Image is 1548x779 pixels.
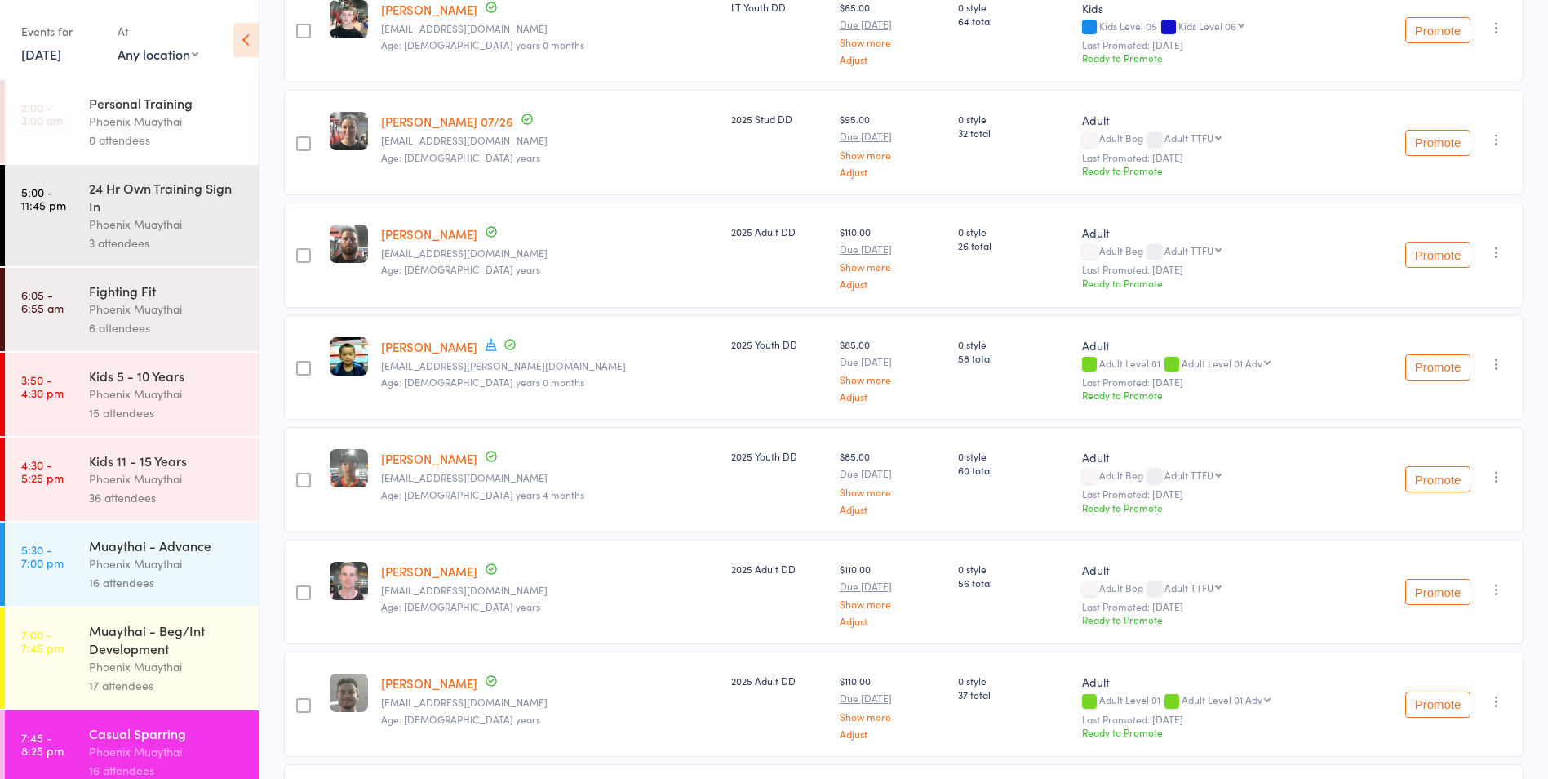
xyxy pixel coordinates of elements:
[89,657,245,676] div: Phoenix Muaythai
[21,288,64,314] time: 6:05 - 6:55 am
[1082,388,1347,402] div: Ready to Promote
[1082,725,1347,739] div: Ready to Promote
[1164,470,1213,480] div: Adult TTFU
[381,697,718,708] small: osteff2424@gmail.com
[381,23,718,34] small: amead31@gmail.com
[21,543,64,569] time: 5:30 - 7:00 pm
[89,742,245,761] div: Phoenix Muaythai
[731,562,827,576] div: 2025 Adult DD
[840,692,945,704] small: Due [DATE]
[958,238,1069,252] span: 26 total
[118,45,198,63] div: Any location
[840,54,945,65] a: Adjust
[21,45,61,63] a: [DATE]
[381,375,584,389] span: Age: [DEMOGRAPHIC_DATA] years 0 months
[958,126,1069,140] span: 32 total
[1082,501,1347,514] div: Ready to Promote
[89,403,245,422] div: 15 attendees
[840,225,945,289] div: $110.00
[958,112,1069,126] span: 0 style
[89,131,245,149] div: 0 attendees
[5,608,259,709] a: 7:00 -7:45 pmMuaythai - Beg/Int DevelopmentPhoenix Muaythai17 attendees
[381,38,584,51] span: Age: [DEMOGRAPHIC_DATA] years 0 months
[1082,337,1347,354] div: Adult
[381,360,718,372] small: li.natalya@gmail.com
[381,262,540,276] span: Age: [DEMOGRAPHIC_DATA] years
[1182,694,1262,705] div: Adult Level 01 Adv
[840,374,945,385] a: Show more
[1405,17,1470,43] button: Promote
[330,112,368,150] img: image1749550959.png
[89,385,245,403] div: Phoenix Muaythai
[1405,354,1470,381] button: Promote
[840,728,945,739] a: Adjust
[89,724,245,742] div: Casual Sparring
[731,225,827,238] div: 2025 Adult DD
[1164,132,1213,143] div: Adult TTFU
[1082,376,1347,388] small: Last Promoted: [DATE]
[1082,51,1347,65] div: Ready to Promote
[840,131,945,142] small: Due [DATE]
[381,487,584,501] span: Age: [DEMOGRAPHIC_DATA] years 4 months
[958,674,1069,688] span: 0 style
[958,449,1069,463] span: 0 style
[330,674,368,712] img: image1738562810.png
[381,1,477,18] a: [PERSON_NAME]
[840,391,945,402] a: Adjust
[21,185,66,211] time: 5:00 - 11:45 pm
[89,179,245,215] div: 24 Hr Own Training Sign In
[1082,39,1347,51] small: Last Promoted: [DATE]
[89,367,245,385] div: Kids 5 - 10 Years
[1405,579,1470,605] button: Promote
[381,338,477,355] a: [PERSON_NAME]
[330,225,368,263] img: image1744707651.png
[89,536,245,554] div: Muaythai - Advance
[840,581,945,592] small: Due [DATE]
[1405,692,1470,718] button: Promote
[1082,562,1347,578] div: Adult
[840,674,945,738] div: $110.00
[840,337,945,402] div: $85.00
[89,318,245,337] div: 6 attendees
[1082,264,1347,275] small: Last Promoted: [DATE]
[958,14,1069,28] span: 64 total
[840,711,945,722] a: Show more
[381,247,718,259] small: johnmurphy3457@gmail.com
[89,452,245,470] div: Kids 11 - 15 Years
[1182,358,1262,368] div: Adult Level 01 Adv
[958,337,1069,351] span: 0 style
[1082,112,1347,128] div: Adult
[1082,163,1347,177] div: Ready to Promote
[1082,358,1347,372] div: Adult Level 01
[89,470,245,488] div: Phoenix Muaythai
[840,487,945,497] a: Show more
[1082,714,1347,725] small: Last Promoted: [DATE]
[89,676,245,695] div: 17 attendees
[21,628,64,654] time: 7:00 - 7:45 pm
[5,438,259,521] a: 4:30 -5:25 pmKids 11 - 15 YearsPhoenix Muaythai36 attendees
[381,225,477,243] a: [PERSON_NAME]
[89,215,245,234] div: Phoenix Muaythai
[21,100,63,127] time: 2:00 - 3:00 am
[381,712,540,726] span: Age: [DEMOGRAPHIC_DATA] years
[840,278,945,289] a: Adjust
[5,353,259,436] a: 3:50 -4:30 pmKids 5 - 10 YearsPhoenix Muaythai15 attendees
[89,573,245,592] div: 16 attendees
[840,504,945,514] a: Adjust
[21,458,64,484] time: 4:30 - 5:25 pm
[381,113,513,130] a: [PERSON_NAME] 07/26
[1082,20,1347,34] div: Kids Level 05
[21,731,64,757] time: 7:45 - 8:25 pm
[89,112,245,131] div: Phoenix Muaythai
[5,80,259,163] a: 2:00 -3:00 amPersonal TrainingPhoenix Muaythai0 attendees
[381,135,718,146] small: keirramead@gmail.com
[840,616,945,626] a: Adjust
[381,150,540,164] span: Age: [DEMOGRAPHIC_DATA] years
[21,373,64,399] time: 3:50 - 4:30 pm
[330,337,368,376] img: image1725516739.png
[5,268,259,351] a: 6:05 -6:55 amFighting FitPhoenix Muaythai6 attendees
[1178,20,1236,31] div: Kids Level 06
[1405,130,1470,156] button: Promote
[5,523,259,606] a: 5:30 -7:00 pmMuaythai - AdvancePhoenix Muaythai16 attendees
[958,688,1069,701] span: 37 total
